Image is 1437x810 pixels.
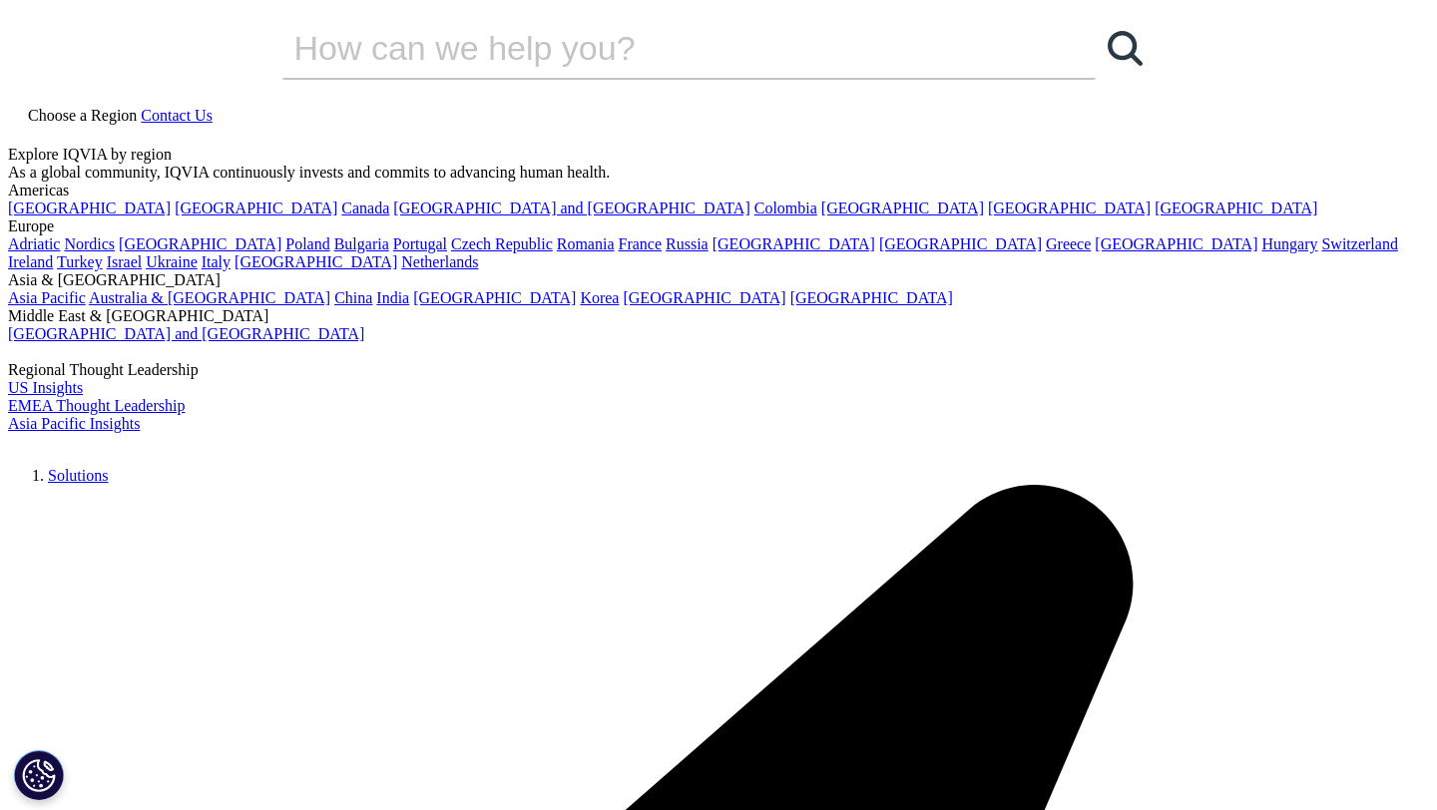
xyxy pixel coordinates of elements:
a: EMEA Thought Leadership [8,397,185,414]
div: Europe [8,217,1429,235]
a: Turkey [57,253,103,270]
button: Cookies Settings [14,750,64,800]
a: Contact Us [141,107,213,124]
a: Solutions [48,467,108,484]
a: Russia [666,235,709,252]
a: [GEOGRAPHIC_DATA] [8,200,171,216]
a: Colombia [754,200,817,216]
a: Asia Pacific [8,289,86,306]
a: India [376,289,409,306]
a: [GEOGRAPHIC_DATA] and [GEOGRAPHIC_DATA] [393,200,749,216]
a: France [619,235,663,252]
span: Choose a Region [28,107,137,124]
svg: Search [1108,31,1143,66]
a: Search [1096,18,1156,78]
a: US Insights [8,379,83,396]
a: [GEOGRAPHIC_DATA] [119,235,281,252]
a: Bulgaria [334,235,389,252]
div: Americas [8,182,1429,200]
a: Korea [580,289,619,306]
a: [GEOGRAPHIC_DATA] [879,235,1042,252]
a: [GEOGRAPHIC_DATA] [790,289,953,306]
a: [GEOGRAPHIC_DATA] [1095,235,1257,252]
a: Romania [557,235,615,252]
a: Portugal [393,235,447,252]
a: Hungary [1261,235,1317,252]
a: Adriatic [8,235,60,252]
a: Canada [341,200,389,216]
a: Italy [202,253,231,270]
a: Nordics [64,235,115,252]
a: Switzerland [1321,235,1397,252]
div: Regional Thought Leadership [8,361,1429,379]
a: Czech Republic [451,235,553,252]
a: Netherlands [401,253,478,270]
a: [GEOGRAPHIC_DATA] and [GEOGRAPHIC_DATA] [8,325,364,342]
a: Greece [1046,235,1091,252]
a: [GEOGRAPHIC_DATA] [175,200,337,216]
a: Australia & [GEOGRAPHIC_DATA] [89,289,330,306]
a: Poland [285,235,329,252]
a: [GEOGRAPHIC_DATA] [623,289,785,306]
a: [GEOGRAPHIC_DATA] [713,235,875,252]
a: [GEOGRAPHIC_DATA] [235,253,397,270]
a: Ukraine [146,253,198,270]
a: [GEOGRAPHIC_DATA] [988,200,1151,216]
div: Explore IQVIA by region [8,146,1429,164]
a: Asia Pacific Insights [8,415,140,432]
div: As a global community, IQVIA continuously invests and commits to advancing human health. [8,164,1429,182]
a: [GEOGRAPHIC_DATA] [821,200,984,216]
div: Asia & [GEOGRAPHIC_DATA] [8,271,1429,289]
a: [GEOGRAPHIC_DATA] [1155,200,1317,216]
div: Middle East & [GEOGRAPHIC_DATA] [8,307,1429,325]
a: Ireland [8,253,53,270]
a: [GEOGRAPHIC_DATA] [413,289,576,306]
input: Search [282,18,1039,78]
a: China [334,289,372,306]
a: Israel [107,253,143,270]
